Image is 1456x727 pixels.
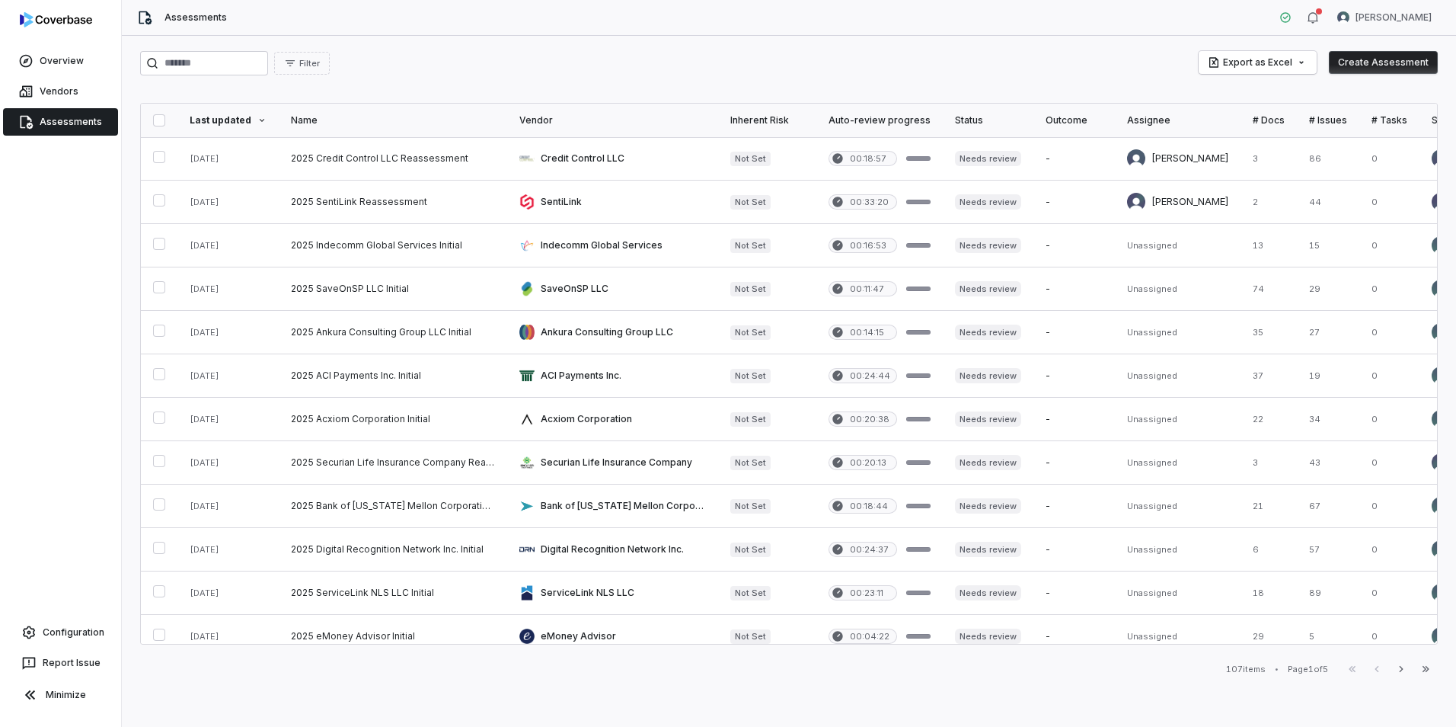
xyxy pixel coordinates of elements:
[1127,149,1145,168] img: Bridget Seagraves avatar
[6,680,115,710] button: Minimize
[1309,114,1347,127] div: # Issues
[1329,51,1438,74] button: Create Assessment
[6,619,115,646] a: Configuration
[3,108,118,136] a: Assessments
[1432,236,1450,255] img: Jonathan Lee avatar
[1337,11,1349,24] img: Akshar Thakkar avatar
[1127,193,1145,211] img: Jason Boland avatar
[1432,410,1450,428] img: Jonathan Lee avatar
[1046,114,1103,127] div: Outcome
[1033,311,1115,354] td: -
[1432,497,1450,515] img: Jonathan Lee avatar
[1033,267,1115,311] td: -
[1033,181,1115,224] td: -
[1033,354,1115,398] td: -
[829,114,931,127] div: Auto-review progress
[190,114,267,127] div: Last updated
[274,52,330,75] button: Filter
[1033,572,1115,615] td: -
[291,114,495,127] div: Name
[20,12,92,27] img: logo-D7KZi-bG.svg
[1432,627,1450,645] img: Jonathan Lee avatar
[519,114,706,127] div: Vendor
[1226,664,1266,675] div: 107 items
[1127,114,1228,127] div: Assignee
[1432,280,1450,298] img: Jonathan Lee avatar
[299,58,320,69] span: Filter
[1371,114,1407,127] div: # Tasks
[1432,323,1450,341] img: Jonathan Lee avatar
[730,114,804,127] div: Inherent Risk
[1275,664,1279,674] div: •
[1432,193,1450,211] img: Jason Boland avatar
[1288,664,1328,675] div: Page 1 of 5
[6,649,115,677] button: Report Issue
[1033,398,1115,441] td: -
[3,47,118,75] a: Overview
[1253,114,1285,127] div: # Docs
[3,78,118,105] a: Vendors
[1328,6,1441,29] button: Akshar Thakkar avatar[PERSON_NAME]
[1033,441,1115,485] td: -
[1432,584,1450,602] img: Jonathan Lee avatar
[1355,11,1432,24] span: [PERSON_NAME]
[164,11,227,24] span: Assessments
[1033,485,1115,528] td: -
[1432,540,1450,559] img: Jonathan Lee avatar
[1432,367,1450,385] img: Jonathan Lee avatar
[1432,453,1450,472] img: Mohammad Nouri avatar
[1033,137,1115,181] td: -
[1033,528,1115,572] td: -
[1199,51,1317,74] button: Export as Excel
[1432,149,1450,168] img: Bridget Seagraves avatar
[1033,615,1115,658] td: -
[955,114,1021,127] div: Status
[1033,224,1115,267] td: -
